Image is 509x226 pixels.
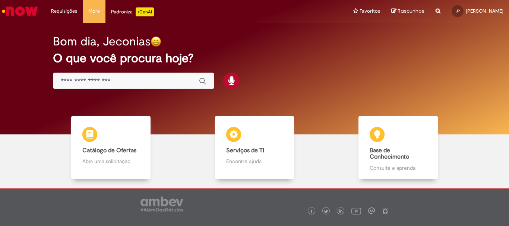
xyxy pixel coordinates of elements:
a: Rascunhos [391,8,424,15]
span: [PERSON_NAME] [466,8,503,14]
p: +GenAi [136,7,154,16]
a: Base de Conhecimento Consulte e aprenda [326,116,470,179]
img: logo_footer_youtube.png [351,206,361,216]
a: Serviços de TI Encontre ajuda [183,116,326,179]
img: logo_footer_twitter.png [324,210,328,213]
img: ServiceNow [1,4,39,19]
p: Abra uma solicitação [82,157,139,165]
span: Rascunhos [398,7,424,15]
p: Consulte e aprenda [370,164,426,172]
span: Requisições [51,7,77,15]
h2: Bom dia, Jeconias [53,35,151,48]
span: More [88,7,100,15]
b: Base de Conhecimento [370,147,409,161]
img: logo_footer_ambev_rotulo_gray.png [140,197,183,211]
div: Padroniza [111,7,154,16]
img: logo_footer_naosei.png [382,207,389,214]
p: Encontre ajuda [226,157,283,165]
b: Serviços de TI [226,147,264,154]
h2: O que você procura hoje? [53,52,456,65]
b: Catálogo de Ofertas [82,147,136,154]
span: JP [456,9,460,13]
a: Catálogo de Ofertas Abra uma solicitação [39,116,183,179]
img: logo_footer_linkedin.png [339,209,343,214]
img: logo_footer_facebook.png [310,210,313,213]
img: logo_footer_workplace.png [368,207,375,214]
img: happy-face.png [151,36,161,47]
span: Favoritos [360,7,380,15]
